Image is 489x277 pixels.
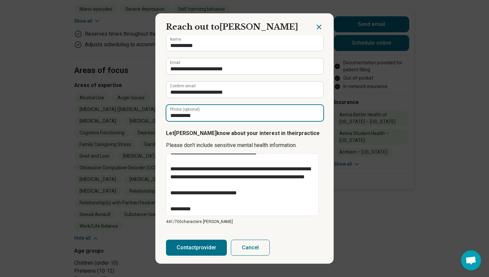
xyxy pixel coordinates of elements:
[231,240,270,256] button: Cancel
[166,129,323,137] p: Let [PERSON_NAME] know about your interest in their practice
[170,37,181,41] label: Name
[166,240,227,256] button: Contactprovider
[166,141,323,149] p: Please don’t include sensitive mental health information.
[170,107,200,111] label: Phone (optional)
[170,84,196,88] label: Confirm email
[166,22,298,32] span: Reach out to [PERSON_NAME]
[170,61,180,65] label: Email
[166,219,323,225] p: 441/ 700 characters [PERSON_NAME]
[315,23,323,31] button: Close dialog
